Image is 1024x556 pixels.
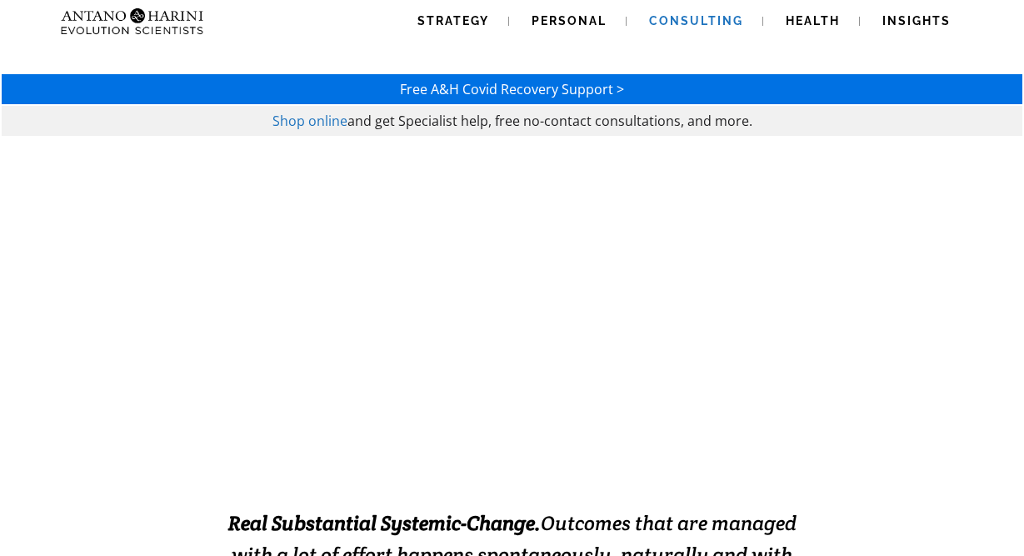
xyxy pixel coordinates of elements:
[400,80,624,98] a: Free A&H Covid Recovery Support >
[417,14,489,28] span: Strategy
[786,14,840,28] span: Health
[532,14,607,28] span: Personal
[228,510,541,536] strong: Real Substantial Systemic-Change.
[649,14,743,28] span: Consulting
[347,112,752,130] span: and get Specialist help, free no-contact consultations, and more.
[882,14,951,28] span: Insights
[178,406,846,447] strong: EXCELLENCE INSTALLATION. ENABLED.
[272,112,347,130] a: Shop online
